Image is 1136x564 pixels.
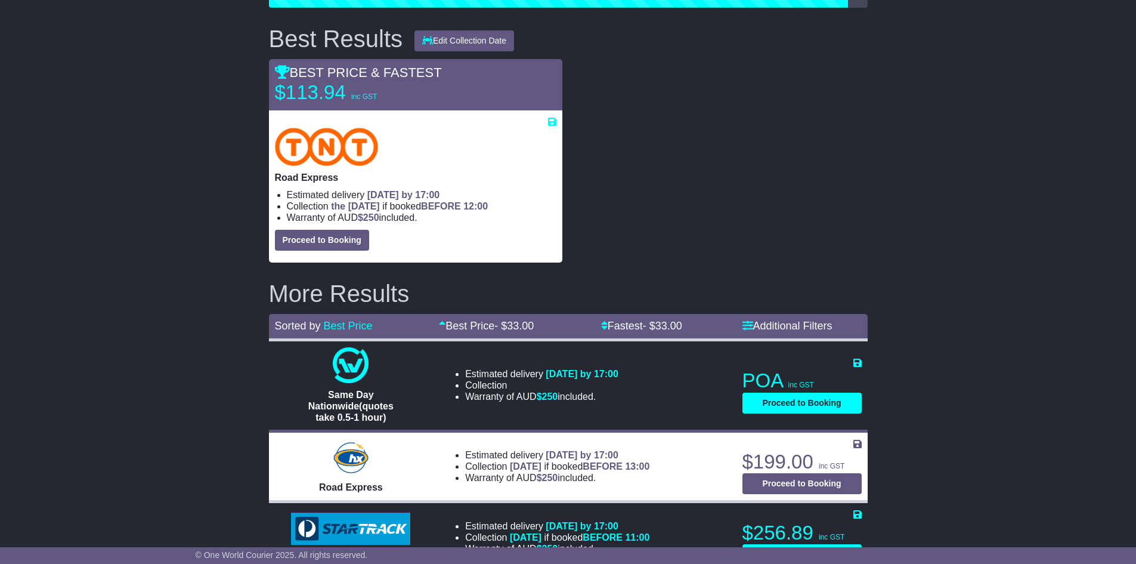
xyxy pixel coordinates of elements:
p: POA [742,369,862,393]
span: 33.00 [507,320,534,332]
li: Warranty of AUD included. [465,472,649,483]
li: Warranty of AUD included. [287,212,556,223]
span: 13:00 [625,461,649,471]
span: [DATE] by 17:00 [367,190,440,200]
p: Road Express [275,172,556,183]
span: 11:00 [625,532,649,543]
span: 250 [542,473,558,483]
span: $ [537,473,558,483]
span: [DATE] [510,461,541,471]
button: Proceed to Booking [275,230,369,251]
span: - $ [494,320,534,332]
span: $ [358,212,379,223]
a: Additional Filters [742,320,832,332]
span: BEST PRICE & FASTEST [275,65,442,80]
li: Estimated delivery [287,189,556,201]
span: [DATE] by 17:00 [546,521,618,531]
span: Same Day Nationwide(quotes take 0.5-1 hour) [308,390,394,423]
a: Fastest- $33.00 [601,320,682,332]
span: if booked [510,532,649,543]
img: One World Courier: Same Day Nationwide(quotes take 0.5-1 hour) [333,347,369,383]
span: Sorted by [275,320,321,332]
span: $ [537,544,558,554]
li: Estimated delivery [465,520,649,532]
p: $113.94 [275,81,424,104]
span: Road Express [319,482,383,492]
li: Collection [287,201,556,212]
a: Best Price- $33.00 [439,320,534,332]
span: inc GST [351,93,377,101]
img: StarTrack: Express ATL [291,513,410,545]
span: 12:00 [463,201,488,211]
span: if booked [331,201,488,211]
span: 250 [363,212,379,223]
span: © One World Courier 2025. All rights reserved. [196,550,368,560]
div: Best Results [263,26,409,52]
span: the [DATE] [331,201,379,211]
span: [DATE] [510,532,541,543]
span: BEFORE [421,201,461,211]
a: Best Price [324,320,373,332]
span: if booked [510,461,649,471]
button: Edit Collection Date [414,30,514,51]
li: Collection [465,532,649,543]
span: BEFORE [583,461,623,471]
li: Estimated delivery [465,449,649,461]
span: [DATE] by 17:00 [546,369,618,379]
h2: More Results [269,281,868,307]
span: inc GST [788,381,814,389]
img: Hunter Express: Road Express [331,440,370,476]
img: TNT Domestic: Road Express [275,128,379,166]
li: Collection [465,380,618,391]
span: BEFORE [583,532,623,543]
span: [DATE] by 17:00 [546,450,618,460]
button: Proceed to Booking [742,393,862,414]
span: 250 [542,392,558,402]
span: 33.00 [655,320,682,332]
span: - $ [643,320,682,332]
p: $199.00 [742,450,862,474]
span: inc GST [819,533,844,541]
li: Warranty of AUD included. [465,543,649,554]
li: Warranty of AUD included. [465,391,618,402]
li: Collection [465,461,649,472]
p: $256.89 [742,521,862,545]
li: Estimated delivery [465,368,618,380]
span: inc GST [819,462,844,470]
span: 250 [542,544,558,554]
span: $ [537,392,558,402]
button: Proceed to Booking [742,473,862,494]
